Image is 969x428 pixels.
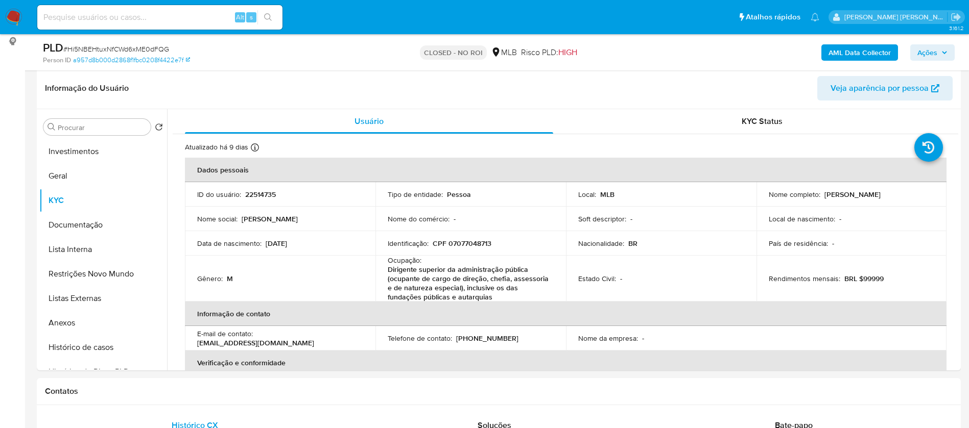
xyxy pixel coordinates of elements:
[630,214,632,223] p: -
[227,274,233,283] p: M
[746,12,800,22] span: Atalhos rápidos
[250,12,253,22] span: s
[63,44,169,54] span: # Hi5NBEHtuxNfCWd6xME0dFQG
[817,76,953,100] button: Veja aparência por pessoa
[433,239,491,248] p: CPF 07077048713
[58,123,147,132] input: Procurar
[454,214,456,223] p: -
[578,190,596,199] p: Local :
[388,265,550,301] p: Dirigente superior da administração pública (ocupante de cargo de direção, chefia, assessoria e d...
[37,11,282,24] input: Pesquise usuários ou casos...
[769,274,840,283] p: Rendimentos mensais :
[578,334,638,343] p: Nome da empresa :
[39,164,167,188] button: Geral
[39,237,167,262] button: Lista Interna
[917,44,937,61] span: Ações
[769,239,828,248] p: País de residência :
[600,190,615,199] p: MLB
[197,239,262,248] p: Data de nascimento :
[420,45,487,60] p: CLOSED - NO ROI
[39,262,167,286] button: Restrições Novo Mundo
[197,190,241,199] p: ID do usuário :
[491,47,517,58] div: MLB
[447,190,471,199] p: Pessoa
[185,142,248,152] p: Atualizado há 9 dias
[521,47,577,58] span: Risco PLD:
[578,239,624,248] p: Nacionalidade :
[388,190,443,199] p: Tipo de entidade :
[620,274,622,283] p: -
[242,214,298,223] p: [PERSON_NAME]
[245,190,276,199] p: 22514735
[578,214,626,223] p: Soft descriptor :
[951,12,961,22] a: Sair
[821,44,898,61] button: AML Data Collector
[39,139,167,164] button: Investimentos
[236,12,244,22] span: Alt
[388,256,421,265] p: Ocupação :
[769,190,820,199] p: Nome completo :
[197,329,253,338] p: E-mail de contato :
[558,46,577,58] span: HIGH
[39,360,167,384] button: Histórico de Risco PLD
[578,274,616,283] p: Estado Civil :
[48,123,56,131] button: Procurar
[628,239,637,248] p: BR
[642,334,644,343] p: -
[197,274,223,283] p: Gênero :
[824,190,881,199] p: [PERSON_NAME]
[155,123,163,134] button: Retornar ao pedido padrão
[73,56,190,65] a: a957d8b000d2868f1fbc0208f4422e7f
[266,239,287,248] p: [DATE]
[39,335,167,360] button: Histórico de casos
[839,214,841,223] p: -
[43,56,71,65] b: Person ID
[197,214,238,223] p: Nome social :
[910,44,955,61] button: Ações
[388,334,452,343] p: Telefone de contato :
[456,334,518,343] p: [PHONE_NUMBER]
[185,158,947,182] th: Dados pessoais
[185,301,947,326] th: Informação de contato
[43,39,63,56] b: PLD
[39,188,167,213] button: KYC
[831,76,929,100] span: Veja aparência por pessoa
[45,83,129,93] h1: Informação do Usuário
[388,239,429,248] p: Identificação :
[354,115,384,127] span: Usuário
[388,214,450,223] p: Nome do comércio :
[742,115,783,127] span: KYC Status
[39,286,167,311] button: Listas Externas
[829,44,891,61] b: AML Data Collector
[949,24,964,32] span: 3.161.2
[39,311,167,335] button: Anexos
[197,338,314,347] p: [EMAIL_ADDRESS][DOMAIN_NAME]
[844,274,884,283] p: BRL $99999
[257,10,278,24] button: search-icon
[769,214,835,223] p: Local de nascimento :
[844,12,948,22] p: andreia.almeida@mercadolivre.com
[45,386,953,396] h1: Contatos
[832,239,834,248] p: -
[185,350,947,375] th: Verificação e conformidade
[39,213,167,237] button: Documentação
[811,13,819,21] a: Notificações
